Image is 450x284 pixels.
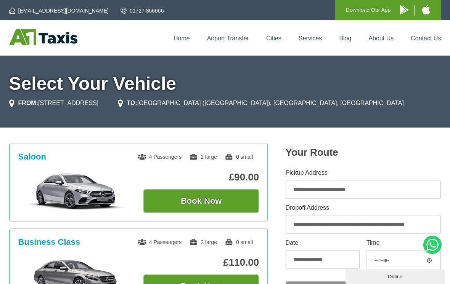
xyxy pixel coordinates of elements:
[9,75,441,93] h1: Select Your Vehicle
[138,239,182,245] span: 4 Passengers
[286,147,441,158] h2: Your Route
[9,29,77,45] img: A1 Taxis St Albans LTD
[189,239,217,245] span: 2 large
[366,240,441,246] label: Time
[18,100,38,106] strong: FROM:
[286,240,360,246] label: Date
[9,99,99,108] li: [STREET_ADDRESS]
[339,35,351,41] a: Blog
[286,205,441,211] label: Dropoff Address
[143,257,259,268] p: £110.00
[400,5,408,14] img: A1 Taxis Android App
[368,35,394,41] a: About Us
[346,5,391,15] p: Download Our App
[138,154,182,160] span: 4 Passengers
[118,99,404,108] li: [GEOGRAPHIC_DATA] ([GEOGRAPHIC_DATA]), [GEOGRAPHIC_DATA], [GEOGRAPHIC_DATA]
[266,35,281,41] a: Cities
[121,7,164,14] a: 01727 866666
[127,100,137,106] strong: TO:
[174,35,190,41] a: Home
[411,35,441,41] a: Contact Us
[299,35,322,41] a: Services
[225,154,253,160] span: 0 small
[143,171,259,183] p: £90.00
[189,154,217,160] span: 2 large
[346,267,446,284] iframe: chat widget
[422,5,430,14] img: A1 Taxis iPhone App
[286,170,441,176] label: Pickup Address
[9,7,109,14] a: [EMAIL_ADDRESS][DOMAIN_NAME]
[143,189,259,213] button: Book Now
[19,172,133,211] img: Saloon
[207,35,249,41] a: Airport Transfer
[18,152,46,162] h3: Saloon
[225,239,253,245] span: 0 small
[18,237,80,247] h3: Business Class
